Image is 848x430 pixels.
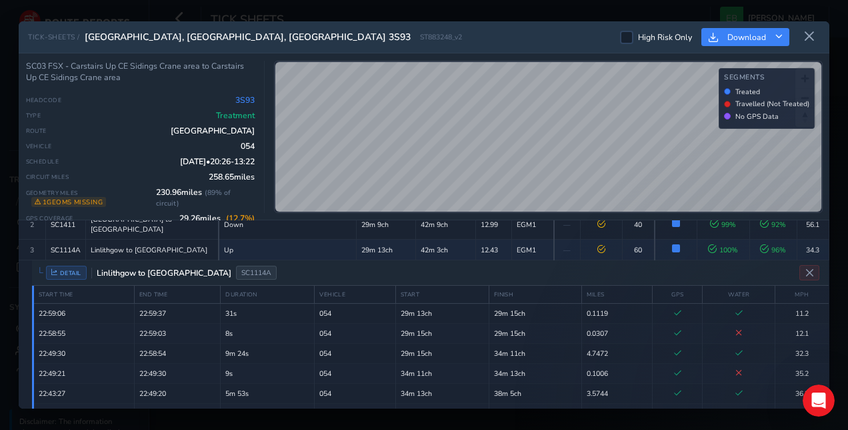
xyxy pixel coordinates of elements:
span: Linlithgow to [GEOGRAPHIC_DATA] [91,268,231,278]
td: 38m 5ch [489,384,582,404]
th: MPH [775,286,829,304]
span: [DATE] • 20:26 - 13:22 [180,156,255,167]
td: 3.5744 [582,384,653,404]
td: 9m 24s [221,344,315,364]
td: 12.1 [775,324,829,344]
td: 32.3 [775,344,829,364]
td: 22:59:03 [134,324,221,344]
span: SC1114A [236,266,277,280]
td: 22:49:20 [134,384,221,404]
td: 22:59:37 [134,304,221,324]
span: 100 % [708,245,738,255]
span: 230.96 miles [156,187,255,208]
span: Linlithgow to [GEOGRAPHIC_DATA] [91,245,207,255]
td: 9s [221,364,315,384]
td: 34m 11ch [489,344,582,364]
td: 42m 3ch [416,240,476,260]
td: 8s [221,324,315,344]
span: 96 % [760,245,786,255]
td: 29m 15ch [396,324,489,344]
th: END TIME [134,286,221,304]
td: 29m 9ch [356,210,416,240]
td: 29m 15ch [489,304,582,324]
span: 258.65 miles [209,172,255,182]
canvas: Map [275,62,822,213]
td: 34m 13ch [396,384,489,404]
h4: Segments [724,73,809,82]
td: 60 [622,240,654,260]
span: 99 % [710,220,736,230]
td: 054 [315,384,396,404]
td: 0.1119 [582,304,653,324]
td: 12.99 [475,210,511,240]
td: 22:49:30 [134,364,221,384]
iframe: Intercom live chat [803,385,835,417]
th: VEHICLE [315,286,396,304]
td: 5m 53s [221,384,315,404]
span: — [563,220,571,230]
td: 31s [221,304,315,324]
div: SC03 FSX - Carstairs Up CE Sidings Crane area to Carstairs Up CE Sidings Crane area [26,61,255,83]
span: Travelled (Not Treated) [735,99,809,109]
span: No GPS Data [735,112,779,122]
span: Treatment [216,110,255,121]
th: WATER [703,286,775,304]
span: — [563,245,571,255]
th: START [396,286,489,304]
th: DURATION [221,286,315,304]
span: 3S93 [235,95,255,105]
td: 11.2 [775,304,829,324]
td: 40 [622,210,654,240]
td: 35.2 [775,364,829,384]
td: 34m 13ch [489,364,582,384]
th: MILES [582,286,653,304]
td: 36.3 [775,384,829,404]
td: 34m 11ch [396,364,489,384]
span: [GEOGRAPHIC_DATA] to [GEOGRAPHIC_DATA] [91,214,214,234]
td: 12.43 [475,240,511,260]
td: 054 [315,344,396,364]
td: 56.1 [797,210,829,240]
span: 054 [241,141,255,152]
td: 29m 13ch [356,240,416,260]
td: 34.3 [797,240,829,260]
td: 42m 9ch [416,210,476,240]
button: Close detail view [799,265,819,280]
td: EGM1 [511,210,554,240]
td: 0.0307 [582,324,653,344]
th: FINISH [489,286,582,304]
span: 29.26 miles [179,213,255,224]
td: 054 [315,304,396,324]
span: [GEOGRAPHIC_DATA] [171,126,255,136]
td: 29m 15ch [489,324,582,344]
td: Down [219,210,356,240]
td: 054 [315,324,396,344]
span: 92 % [760,220,786,230]
th: GPS [653,286,703,304]
td: 4.7472 [582,344,653,364]
td: 29m 15ch [396,344,489,364]
td: 0.1006 [582,364,653,384]
span: ( 89 % of circuit) [156,188,231,208]
td: 054 [315,364,396,384]
td: 22:58:54 [134,344,221,364]
td: Up [219,240,356,260]
span: ( 12.7 %) [226,213,255,224]
td: 29m 13ch [396,304,489,324]
td: EGM1 [511,240,554,260]
span: Treated [735,87,760,97]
